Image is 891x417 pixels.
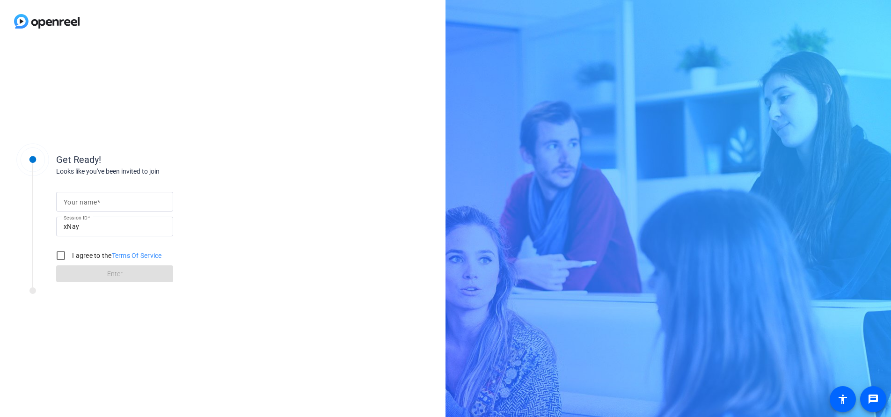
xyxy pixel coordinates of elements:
div: Looks like you've been invited to join [56,167,243,176]
div: Get Ready! [56,153,243,167]
a: Terms Of Service [112,252,162,259]
mat-icon: message [868,394,879,405]
mat-icon: accessibility [837,394,848,405]
mat-label: Your name [64,198,97,206]
label: I agree to the [70,251,162,260]
mat-label: Session ID [64,215,88,220]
